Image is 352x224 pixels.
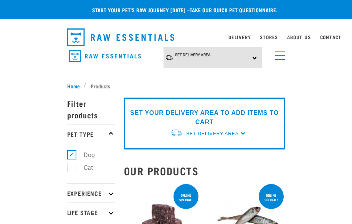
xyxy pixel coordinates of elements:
div: ONLINE SPECIAL! [174,189,198,206]
span: Home [67,82,80,90]
h2: Our Products [124,165,285,177]
p: SET YOUR DELIVERY AREA TO ADD ITEMS TO CART [130,108,279,127]
span: Set Delivery Area [186,131,238,136]
img: Raw Essentials Logo [67,28,175,46]
a: take our quick pet questionnaire. [190,8,278,11]
p: Experience [67,183,115,202]
a: Stores [260,36,278,38]
nav: breadcrumbs [67,82,285,90]
img: van-moving.png [165,55,173,61]
a: Contact [320,36,342,38]
a: Delivery [228,36,251,38]
label: Dog [71,150,98,160]
p: Life Stage [67,202,115,222]
p: Filter products [67,94,115,124]
a: menu [271,47,285,61]
img: Raw Essentials Logo [69,50,141,62]
p: Pet Type [67,124,115,144]
img: van-moving.png [170,129,182,137]
nav: dropdown navigation [61,25,291,49]
div: ONLINE SPECIAL! [259,189,284,206]
label: Cat [71,163,96,173]
span: Set Delivery Area [175,53,211,57]
a: Home [67,82,84,90]
a: About Us [287,36,311,38]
